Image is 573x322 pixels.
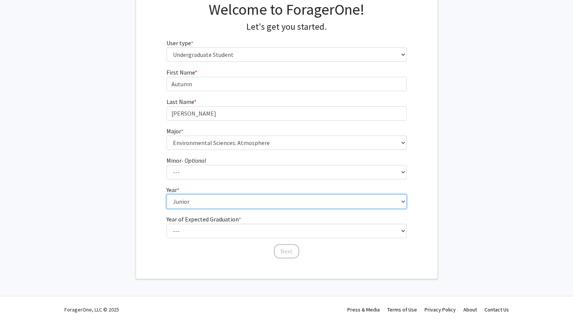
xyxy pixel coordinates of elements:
a: Contact Us [484,306,509,313]
a: Press & Media [347,306,380,313]
a: About [463,306,477,313]
h4: Let's get you started. [167,21,406,32]
label: Major [167,127,183,136]
span: Last Name [167,98,194,105]
h1: Welcome to ForagerOne! [167,0,406,18]
label: User type [167,38,193,47]
label: Minor [167,156,206,165]
label: Year of Expected Graduation [167,215,241,224]
a: Privacy Policy [425,306,456,313]
label: Year [167,185,179,194]
i: - Optional [182,157,206,164]
iframe: Chat [6,288,32,316]
span: First Name [167,69,195,76]
a: Terms of Use [387,306,417,313]
button: Next [274,244,299,258]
